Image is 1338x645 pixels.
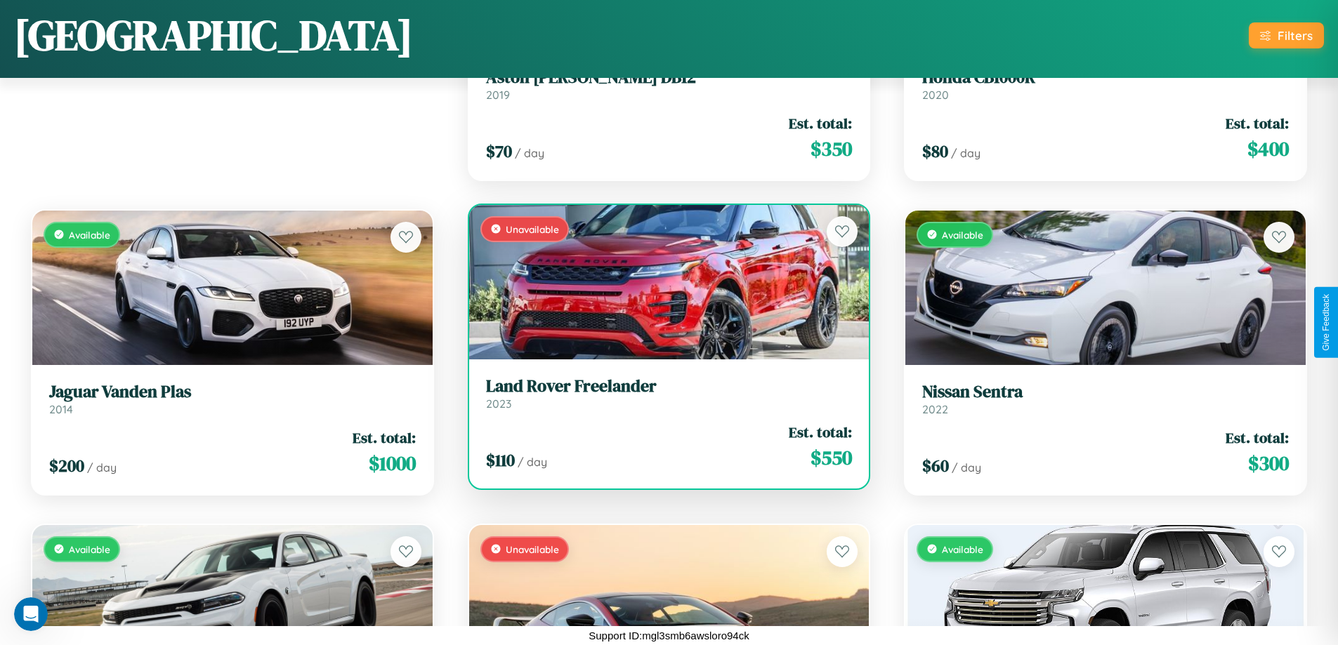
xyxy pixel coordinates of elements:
[515,146,544,160] span: / day
[1278,28,1313,43] div: Filters
[87,460,117,474] span: / day
[49,402,73,416] span: 2014
[922,402,948,416] span: 2022
[486,397,511,411] span: 2023
[1321,294,1331,351] div: Give Feedback
[486,448,515,472] span: $ 110
[353,427,416,448] span: Est. total:
[789,422,852,442] span: Est. total:
[506,223,559,235] span: Unavailable
[922,382,1289,402] h3: Nissan Sentra
[922,67,1289,102] a: Honda CB1000R2020
[486,88,510,102] span: 2019
[942,543,983,555] span: Available
[14,6,413,64] h1: [GEOGRAPHIC_DATA]
[486,376,853,397] h3: Land Rover Freelander
[506,543,559,555] span: Unavailable
[486,67,853,88] h3: Aston [PERSON_NAME] DB12
[922,140,948,163] span: $ 80
[69,543,110,555] span: Available
[486,376,853,411] a: Land Rover Freelander2023
[922,88,949,102] span: 2020
[811,135,852,163] span: $ 350
[942,229,983,241] span: Available
[952,460,981,474] span: / day
[1226,113,1289,133] span: Est. total:
[369,449,416,477] span: $ 1000
[1226,427,1289,448] span: Est. total:
[1249,22,1324,48] button: Filters
[811,444,852,472] span: $ 550
[49,454,84,477] span: $ 200
[789,113,852,133] span: Est. total:
[922,382,1289,416] a: Nissan Sentra2022
[518,455,547,469] span: / day
[922,67,1289,88] h3: Honda CB1000R
[1248,449,1289,477] span: $ 300
[69,229,110,241] span: Available
[922,454,949,477] span: $ 60
[14,597,48,631] iframe: Intercom live chat
[1247,135,1289,163] span: $ 400
[486,140,512,163] span: $ 70
[49,382,416,416] a: Jaguar Vanden Plas2014
[486,67,853,102] a: Aston [PERSON_NAME] DB122019
[589,626,749,645] p: Support ID: mgl3smb6awsloro94ck
[49,382,416,402] h3: Jaguar Vanden Plas
[951,146,980,160] span: / day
